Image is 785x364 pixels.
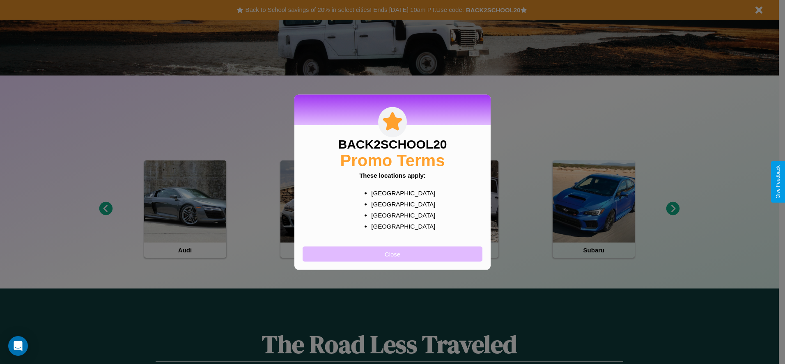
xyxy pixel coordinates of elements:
[359,172,426,179] b: These locations apply:
[371,198,430,209] p: [GEOGRAPHIC_DATA]
[8,336,28,356] div: Open Intercom Messenger
[340,151,445,169] h2: Promo Terms
[303,246,482,261] button: Close
[338,137,447,151] h3: BACK2SCHOOL20
[371,209,430,220] p: [GEOGRAPHIC_DATA]
[371,187,430,198] p: [GEOGRAPHIC_DATA]
[371,220,430,231] p: [GEOGRAPHIC_DATA]
[775,165,781,199] div: Give Feedback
